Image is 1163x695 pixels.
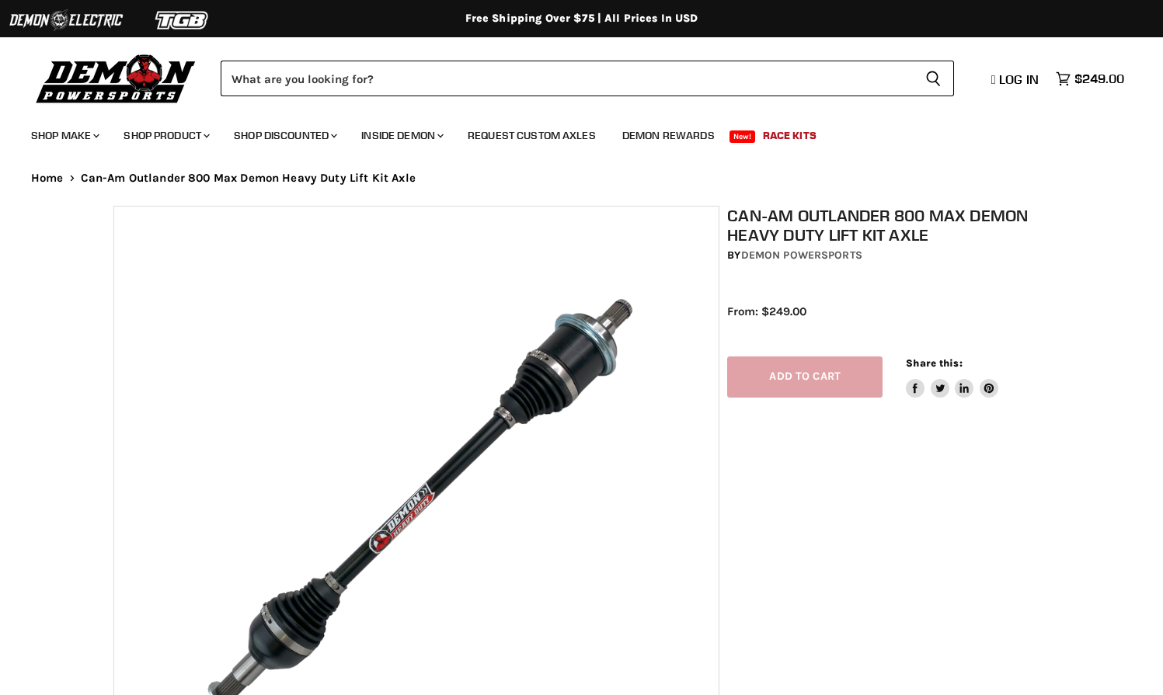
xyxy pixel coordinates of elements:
[727,304,806,318] span: From: $249.00
[999,71,1039,87] span: Log in
[611,120,726,151] a: Demon Rewards
[221,61,913,96] input: Search
[1074,71,1124,86] span: $249.00
[1048,68,1132,90] a: $249.00
[727,206,1057,245] h1: Can-Am Outlander 800 Max Demon Heavy Duty Lift Kit Axle
[729,130,756,143] span: New!
[19,120,109,151] a: Shop Make
[19,113,1120,151] ul: Main menu
[112,120,219,151] a: Shop Product
[124,5,241,35] img: TGB Logo 2
[81,172,416,185] span: Can-Am Outlander 800 Max Demon Heavy Duty Lift Kit Axle
[221,61,954,96] form: Product
[31,172,64,185] a: Home
[31,50,201,106] img: Demon Powersports
[222,120,346,151] a: Shop Discounted
[751,120,828,151] a: Race Kits
[741,248,862,262] a: Demon Powersports
[727,247,1057,264] div: by
[8,5,124,35] img: Demon Electric Logo 2
[984,72,1048,86] a: Log in
[350,120,453,151] a: Inside Demon
[913,61,954,96] button: Search
[906,357,962,369] span: Share this:
[906,356,998,398] aside: Share this:
[456,120,608,151] a: Request Custom Axles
